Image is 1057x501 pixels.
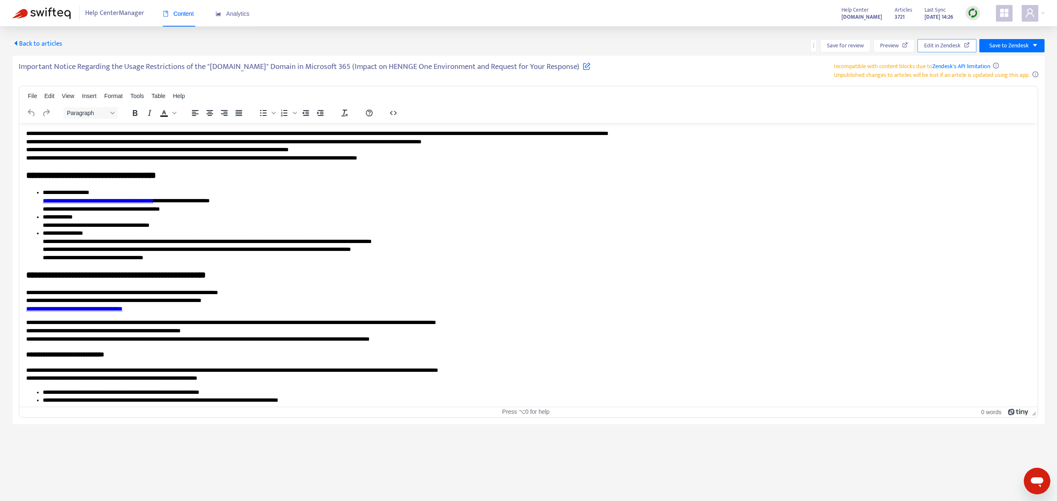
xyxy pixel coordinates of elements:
[1029,407,1037,417] div: Press the Up and Down arrow keys to resize the editor.
[925,5,946,15] span: Last Sync
[358,408,693,415] div: Press ⌥0 for help
[1025,8,1035,18] span: user
[932,61,990,71] a: Zendesk's API limitation
[999,8,1009,18] span: appstore
[216,11,221,17] span: area-chart
[989,41,1029,50] span: Save to Zendesk
[85,5,144,21] span: Help Center Manager
[232,107,246,119] button: Justify
[152,93,165,99] span: Table
[217,107,231,119] button: Align right
[163,11,169,17] span: book
[993,63,999,69] span: info-circle
[7,7,1011,425] body: Rich Text Area. Press ALT-0 for help.
[173,93,185,99] span: Help
[12,7,71,19] img: Swifteq
[1024,468,1050,494] iframe: Button to launch messaging window, conversation in progress
[873,39,915,52] button: Preview
[104,93,123,99] span: Format
[64,107,118,119] button: Block Paragraph
[277,107,298,119] div: Numbered list
[1032,71,1038,77] span: info-circle
[895,5,912,15] span: Articles
[62,93,74,99] span: View
[841,5,869,15] span: Help Center
[157,107,178,119] div: Text color Black
[12,38,62,49] span: Back to articles
[811,42,817,48] span: more
[834,61,990,71] span: Incompatible with content blocks due to
[299,107,313,119] button: Decrease indent
[142,107,157,119] button: Italic
[362,107,376,119] button: Help
[827,41,864,50] span: Save for review
[25,107,39,119] button: Undo
[925,12,953,22] strong: [DATE] 14:26
[163,10,194,17] span: Content
[12,40,19,47] span: caret-left
[338,107,352,119] button: Clear formatting
[28,93,37,99] span: File
[1008,408,1029,415] a: Powered by Tiny
[979,39,1045,52] button: Save to Zendeskcaret-down
[128,107,142,119] button: Bold
[20,123,1037,407] iframe: Rich Text Area
[834,70,1030,80] span: Unpublished changes to articles will be lost if an article is updated using this app.
[1032,42,1038,48] span: caret-down
[810,39,817,52] button: more
[968,8,978,18] img: sync.dc5367851b00ba804db3.png
[313,107,327,119] button: Increase indent
[917,39,976,52] button: Edit in Zendesk
[924,41,961,50] span: Edit in Zendesk
[67,110,108,116] span: Paragraph
[203,107,217,119] button: Align center
[44,93,54,99] span: Edit
[39,107,53,119] button: Redo
[981,408,1001,415] button: 0 words
[19,62,591,76] h5: Important Notice Regarding the Usage Restrictions of the "[DOMAIN_NAME]" Domain in Microsoft 365 ...
[82,93,96,99] span: Insert
[256,107,277,119] div: Bullet list
[188,107,202,119] button: Align left
[820,39,871,52] button: Save for review
[216,10,250,17] span: Analytics
[841,12,882,22] a: [DOMAIN_NAME]
[880,41,899,50] span: Preview
[895,12,905,22] strong: 3721
[130,93,144,99] span: Tools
